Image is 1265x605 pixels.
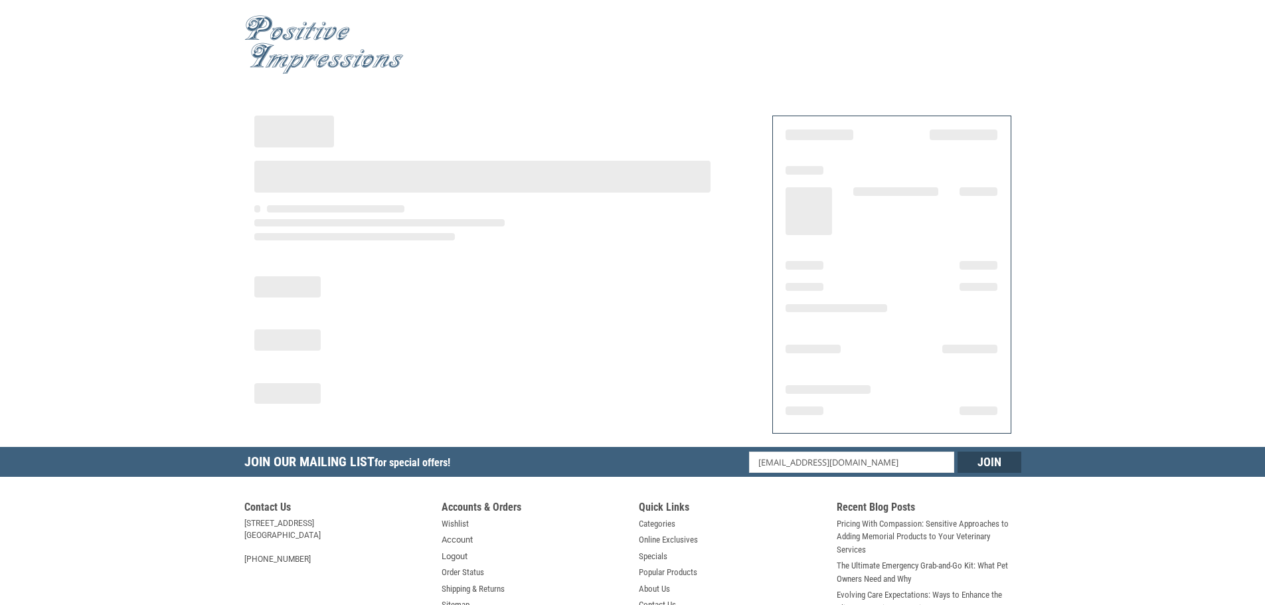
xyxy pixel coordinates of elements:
[958,452,1021,473] input: Join
[442,517,469,531] a: Wishlist
[244,501,429,517] h5: Contact Us
[837,501,1021,517] h5: Recent Blog Posts
[749,452,954,473] input: Email
[442,550,467,563] a: Logout
[442,582,505,596] a: Shipping & Returns
[442,533,473,547] a: Account
[639,517,675,531] a: Categories
[639,550,667,563] a: Specials
[639,501,823,517] h5: Quick Links
[639,582,670,596] a: About Us
[244,15,404,74] img: Positive Impressions
[375,456,450,469] span: for special offers!
[837,559,1021,585] a: The Ultimate Emergency Grab-and-Go Kit: What Pet Owners Need and Why
[244,517,429,565] address: [STREET_ADDRESS] [GEOGRAPHIC_DATA] [PHONE_NUMBER]
[837,517,1021,557] a: Pricing With Compassion: Sensitive Approaches to Adding Memorial Products to Your Veterinary Serv...
[244,447,457,481] h5: Join Our Mailing List
[442,566,484,579] a: Order Status
[639,533,698,547] a: Online Exclusives
[442,501,626,517] h5: Accounts & Orders
[639,566,697,579] a: Popular Products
